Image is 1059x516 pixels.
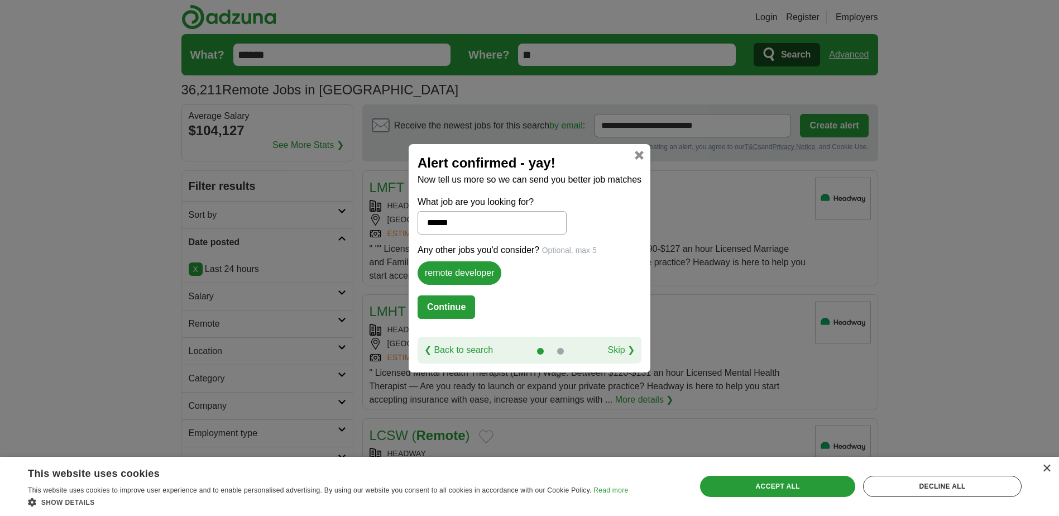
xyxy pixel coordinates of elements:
[418,295,475,319] button: Continue
[41,499,95,507] span: Show details
[28,496,628,508] div: Show details
[28,486,592,494] span: This website uses cookies to improve user experience and to enable personalised advertising. By u...
[607,343,635,357] a: Skip ❯
[1042,465,1051,473] div: Close
[863,476,1022,497] div: Decline all
[593,486,628,494] a: Read more, opens a new window
[424,343,493,357] a: ❮ Back to search
[418,153,641,173] h2: Alert confirmed - yay!
[700,476,855,497] div: Accept all
[418,261,502,285] label: remote developer
[542,246,597,255] span: Optional, max 5
[418,195,567,209] label: What job are you looking for?
[418,243,641,257] p: Any other jobs you'd consider?
[28,464,600,480] div: This website uses cookies
[418,173,641,187] p: Now tell us more so we can send you better job matches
